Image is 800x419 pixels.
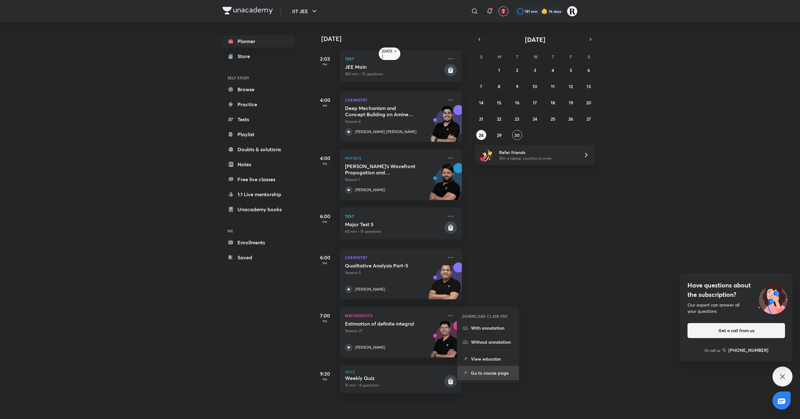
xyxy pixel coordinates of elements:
[427,105,462,148] img: unacademy
[479,100,483,106] abbr: September 14, 2025
[548,65,558,75] button: September 4, 2025
[345,96,443,104] p: Chemistry
[312,212,337,220] h5: 6:00
[222,7,273,14] img: Company Logo
[525,35,545,44] span: [DATE]
[516,83,518,89] abbr: September 9, 2025
[222,226,295,236] h6: ME
[530,81,540,91] button: September 10, 2025
[498,67,500,73] abbr: September 1, 2025
[312,62,337,66] p: PM
[345,64,443,70] h5: JEE Main
[345,312,443,319] p: Mathematics
[427,321,462,364] img: unacademy
[499,149,576,156] h6: Refer friends
[222,35,295,47] a: Planner
[512,81,522,91] button: September 9, 2025
[548,114,558,124] button: September 25, 2025
[584,114,594,124] button: September 27, 2025
[567,6,577,17] img: Rakhi Sharma
[566,97,576,107] button: September 19, 2025
[312,55,337,62] h5: 2:03
[728,347,768,353] h6: [PHONE_NUMBER]
[222,98,295,111] a: Practice
[480,54,482,60] abbr: Sunday
[222,203,295,216] a: Unacademy books
[222,113,295,126] a: Tests
[551,100,555,106] abbr: September 18, 2025
[514,132,520,138] abbr: September 30, 2025
[548,81,558,91] button: September 11, 2025
[471,325,514,331] p: With annotation
[345,254,443,261] p: Chemistry
[355,129,417,135] p: [PERSON_NAME] [PERSON_NAME]
[569,83,573,89] abbr: September 12, 2025
[312,319,337,323] p: PM
[586,100,591,106] abbr: September 20, 2025
[355,345,385,350] p: [PERSON_NAME]
[530,65,540,75] button: September 3, 2025
[312,104,337,107] p: PM
[222,7,273,16] a: Company Logo
[494,81,504,91] button: September 8, 2025
[497,54,501,60] abbr: Monday
[312,261,337,265] p: PM
[345,370,457,374] p: Quiz
[569,100,573,106] abbr: September 19, 2025
[587,67,590,73] abbr: September 6, 2025
[222,83,295,96] a: Browse
[222,128,295,141] a: Playlist
[345,119,443,124] p: Session 6
[512,97,522,107] button: September 16, 2025
[476,97,486,107] button: September 14, 2025
[551,116,555,122] abbr: September 25, 2025
[345,55,443,62] p: Test
[497,132,502,138] abbr: September 29, 2025
[497,100,501,106] abbr: September 15, 2025
[532,116,537,122] abbr: September 24, 2025
[584,81,594,91] button: September 13, 2025
[548,97,558,107] button: September 18, 2025
[345,321,423,327] h5: Estimation of definite integral
[541,8,547,14] img: streak
[516,67,518,73] abbr: September 2, 2025
[345,212,443,220] p: Test
[222,158,295,171] a: Notes
[587,83,591,89] abbr: September 13, 2025
[345,177,443,182] p: Session 1
[476,114,486,124] button: September 21, 2025
[312,96,337,104] h5: 4:00
[704,347,720,353] p: Or call us
[222,72,295,83] h6: SELF STUDY
[312,254,337,261] h5: 6:00
[722,347,768,353] a: [PHONE_NUMBER]
[494,114,504,124] button: September 22, 2025
[551,83,555,89] abbr: September 11, 2025
[568,116,573,122] abbr: September 26, 2025
[345,221,443,227] h5: Major Test 5
[288,5,322,17] button: IIT JEE
[345,163,423,176] h5: Huygen's Wavefront Propogation and Superposition of Waves
[480,83,482,89] abbr: September 7, 2025
[484,35,586,44] button: [DATE]
[584,65,594,75] button: September 6, 2025
[222,188,295,201] a: 1:1 Live mentorship
[345,105,423,117] h5: Deep Mechanism and Concept Building on Amines & N-Containing Compounds - 6
[530,97,540,107] button: September 17, 2025
[566,65,576,75] button: September 5, 2025
[237,52,254,60] div: Store
[345,71,443,77] p: 180 min • 75 questions
[552,54,554,60] abbr: Thursday
[494,130,504,140] button: September 29, 2025
[566,114,576,124] button: September 26, 2025
[499,156,576,161] p: Win a laptop, vouchers & more
[512,65,522,75] button: September 2, 2025
[427,163,462,206] img: unacademy
[345,154,443,162] p: Physics
[345,382,443,388] p: 15 min • 8 questions
[427,262,462,306] img: unacademy
[471,370,514,376] p: Go to course page
[512,114,522,124] button: September 23, 2025
[532,83,537,89] abbr: September 10, 2025
[687,281,785,299] h4: Have questions about the subscription?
